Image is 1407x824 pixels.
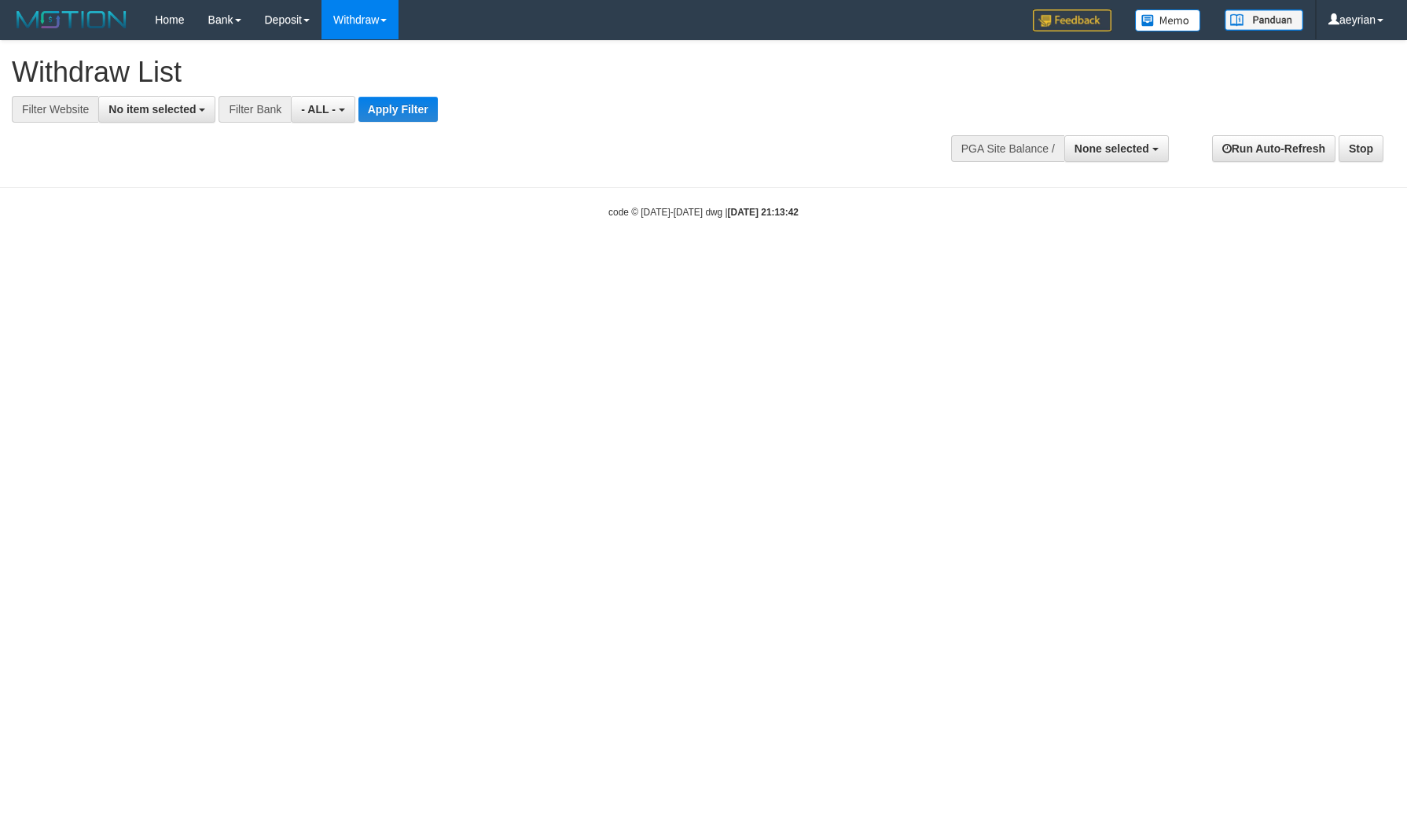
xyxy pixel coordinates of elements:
[608,207,799,218] small: code © [DATE]-[DATE] dwg |
[358,97,438,122] button: Apply Filter
[1212,135,1335,162] a: Run Auto-Refresh
[12,96,98,123] div: Filter Website
[301,103,336,116] span: - ALL -
[1064,135,1169,162] button: None selected
[1075,142,1149,155] span: None selected
[1339,135,1383,162] a: Stop
[12,8,131,31] img: MOTION_logo.png
[219,96,291,123] div: Filter Bank
[728,207,799,218] strong: [DATE] 21:13:42
[951,135,1064,162] div: PGA Site Balance /
[108,103,196,116] span: No item selected
[1033,9,1111,31] img: Feedback.jpg
[291,96,355,123] button: - ALL -
[1225,9,1303,31] img: panduan.png
[98,96,215,123] button: No item selected
[12,57,922,88] h1: Withdraw List
[1135,9,1201,31] img: Button%20Memo.svg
